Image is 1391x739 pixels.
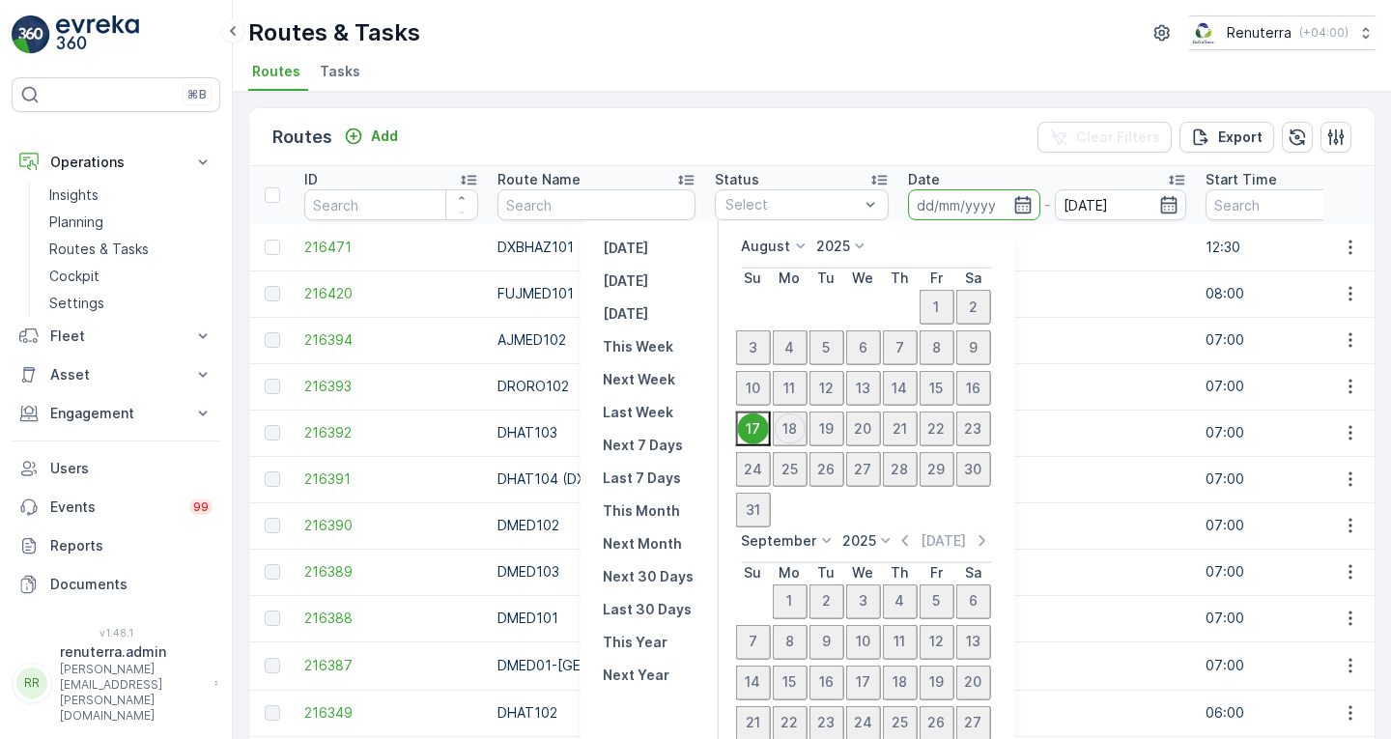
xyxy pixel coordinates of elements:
[595,368,683,391] button: Next Week
[957,667,988,697] div: 20
[595,401,681,424] button: Last Week
[957,291,988,322] div: 2
[42,209,220,236] a: Planning
[1206,170,1277,189] p: Start Time
[1189,22,1219,43] img: Screenshot_2024-07-26_at_13.33.01.png
[919,564,953,580] th: Friday
[50,459,213,478] p: Users
[1196,502,1389,549] td: 07:00
[265,240,280,255] div: Toggle Row Selected
[1196,595,1389,641] td: 07:00
[252,62,300,81] span: Routes
[816,237,850,256] p: 2025
[12,449,220,488] a: Users
[774,412,805,443] div: 18
[12,526,220,565] a: Reports
[921,412,951,443] div: 22
[304,609,478,628] a: 216388
[774,453,805,484] div: 25
[774,585,805,616] div: 1
[898,410,1196,456] td: [DATE]
[898,317,1196,363] td: [DATE]
[847,707,878,738] div: 24
[336,125,406,148] button: Add
[49,185,99,205] p: Insights
[304,703,478,723] a: 216349
[603,337,673,356] p: This Week
[595,598,699,621] button: Last 30 Days
[898,456,1196,502] td: [DATE]
[12,627,220,639] span: v 1.48.1
[49,267,99,286] p: Cockpit
[1227,23,1292,43] p: Renuterra
[772,564,807,580] th: Monday
[595,664,677,687] button: Next Year
[595,499,688,523] button: This Month
[603,501,680,521] p: This Month
[921,626,951,657] div: 12
[42,263,220,290] a: Cockpit
[595,237,656,260] button: Yesterday
[810,412,841,443] div: 19
[957,372,988,403] div: 16
[1044,193,1051,216] p: -
[908,189,1040,220] input: dd/mm/yyyy
[921,585,951,616] div: 5
[304,423,478,442] a: 216392
[488,502,705,549] td: DMED102
[847,667,878,697] div: 17
[304,170,318,189] p: ID
[921,707,951,738] div: 26
[737,494,768,525] div: 31
[603,370,675,389] p: Next Week
[898,224,1196,270] td: [DATE]
[488,595,705,641] td: DMED101
[304,656,478,675] a: 216387
[809,270,843,286] th: Tuesday
[60,662,205,724] p: [PERSON_NAME][EMAIL_ADDRESS][PERSON_NAME][DOMAIN_NAME]
[272,124,332,151] p: Routes
[921,372,951,403] div: 15
[12,394,220,433] button: Engagement
[603,304,648,324] p: [DATE]
[1196,690,1389,736] td: 06:00
[603,436,683,455] p: Next 7 Days
[304,238,478,257] span: 216471
[810,331,841,362] div: 5
[50,536,213,555] p: Reports
[50,575,213,594] p: Documents
[772,270,807,286] th: Monday
[187,87,207,102] p: ⌘B
[774,626,805,657] div: 8
[1196,270,1389,317] td: 08:00
[603,469,681,488] p: Last 7 Days
[16,668,47,698] div: RR
[265,332,280,348] div: Toggle Row Selected
[42,236,220,263] a: Routes & Tasks
[847,412,878,443] div: 20
[1218,128,1263,147] p: Export
[774,707,805,738] div: 22
[50,497,178,517] p: Events
[847,585,878,616] div: 3
[957,453,988,484] div: 30
[898,690,1196,736] td: [DATE]
[49,240,149,259] p: Routes & Tasks
[898,502,1196,549] td: [DATE]
[265,471,280,487] div: Toggle Row Selected
[884,585,915,616] div: 4
[898,363,1196,410] td: [DATE]
[898,549,1196,595] td: [DATE]
[1299,25,1348,41] p: ( +04:00 )
[882,564,917,580] th: Thursday
[265,705,280,721] div: Toggle Row Selected
[882,270,917,286] th: Thursday
[898,270,1196,317] td: [DATE]
[921,331,951,362] div: 8
[884,372,915,403] div: 14
[847,372,878,403] div: 13
[810,453,841,484] div: 26
[842,530,876,550] p: 2025
[847,453,878,484] div: 27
